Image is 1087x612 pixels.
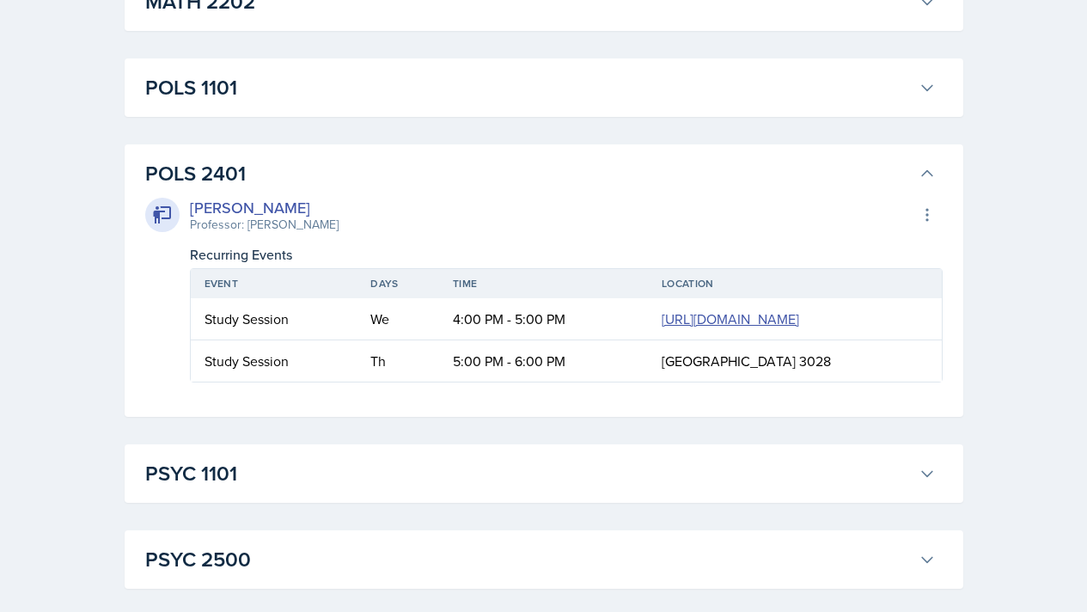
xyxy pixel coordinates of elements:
[145,158,912,189] h3: POLS 2401
[662,352,831,370] span: [GEOGRAPHIC_DATA] 3028
[205,309,344,329] div: Study Session
[142,455,939,493] button: PSYC 1101
[439,340,648,382] td: 5:00 PM - 6:00 PM
[357,298,439,340] td: We
[190,196,339,219] div: [PERSON_NAME]
[357,269,439,298] th: Days
[662,309,799,328] a: [URL][DOMAIN_NAME]
[190,216,339,234] div: Professor: [PERSON_NAME]
[357,340,439,382] td: Th
[145,72,912,103] h3: POLS 1101
[145,544,912,575] h3: PSYC 2500
[205,351,344,371] div: Study Session
[145,458,912,489] h3: PSYC 1101
[142,155,939,193] button: POLS 2401
[190,244,943,265] div: Recurring Events
[439,298,648,340] td: 4:00 PM - 5:00 PM
[191,269,357,298] th: Event
[142,69,939,107] button: POLS 1101
[439,269,648,298] th: Time
[142,541,939,578] button: PSYC 2500
[648,269,941,298] th: Location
